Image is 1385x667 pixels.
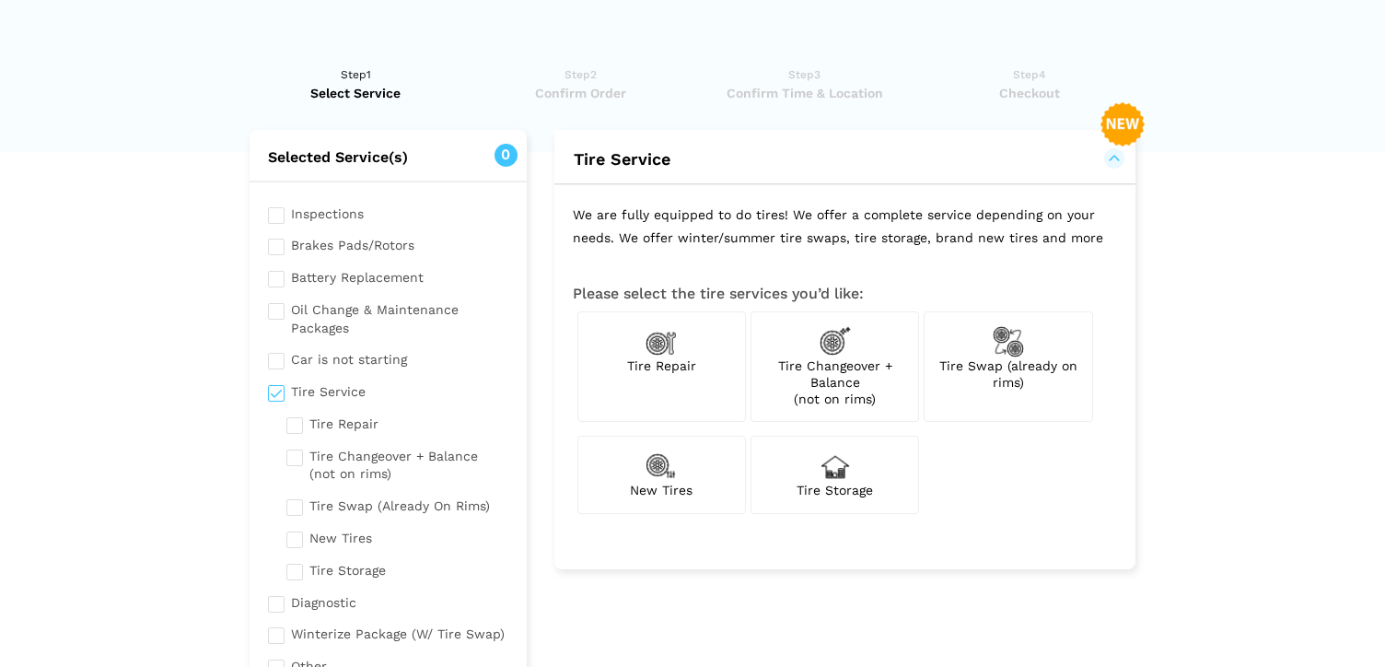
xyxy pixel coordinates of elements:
[474,84,687,102] span: Confirm Order
[923,84,1135,102] span: Checkout
[573,148,1117,170] button: Tire Service
[630,483,692,497] span: New Tires
[1100,102,1145,146] img: new-badge-2-48.png
[495,144,518,167] span: 0
[627,358,696,373] span: Tire Repair
[474,65,687,102] a: Step2
[778,358,892,406] span: Tire Changeover + Balance (not on rims)
[698,65,911,102] a: Step3
[250,65,462,102] a: Step1
[573,286,1117,302] h3: Please select the tire services you’d like:
[939,358,1077,390] span: Tire Swap (already on rims)
[797,483,873,497] span: Tire Storage
[698,84,911,102] span: Confirm Time & Location
[554,185,1135,267] p: We are fully equipped to do tires! We offer a complete service depending on your needs. We offer ...
[250,148,527,167] h2: Selected Service(s)
[923,65,1135,102] a: Step4
[250,84,462,102] span: Select Service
